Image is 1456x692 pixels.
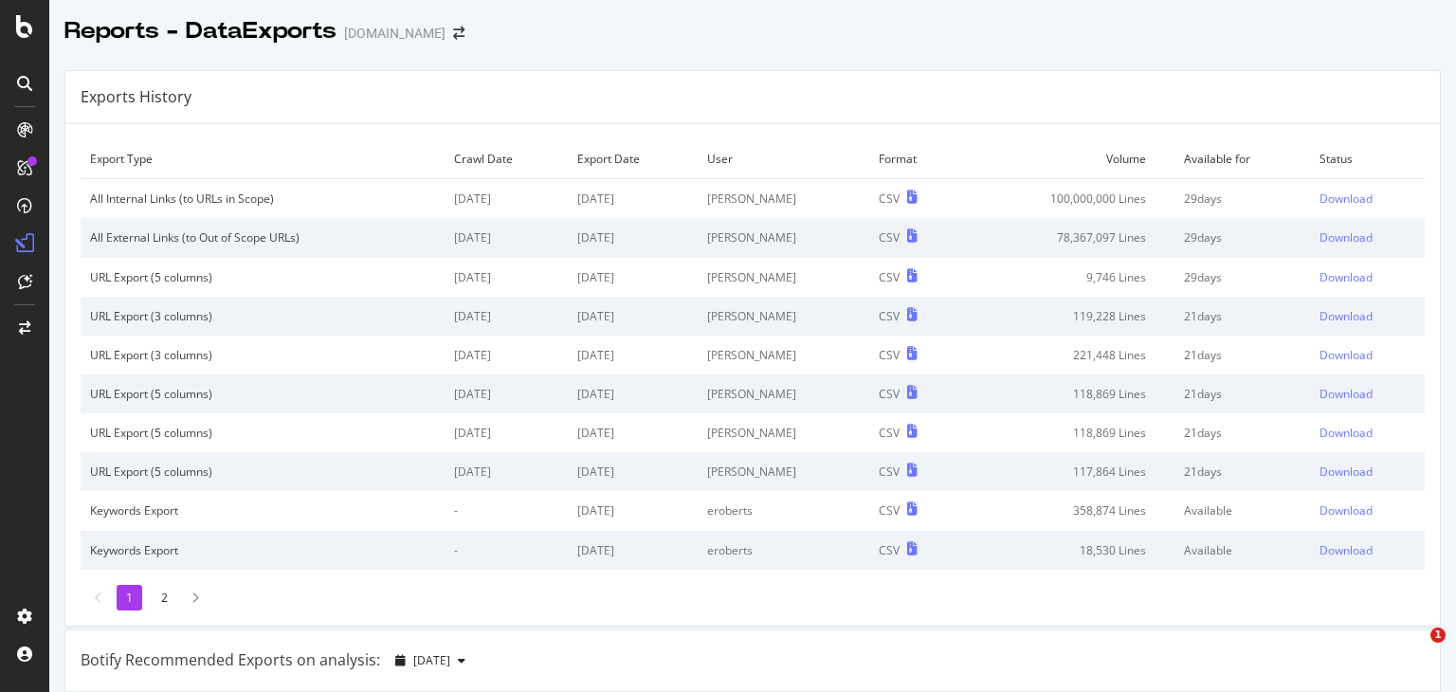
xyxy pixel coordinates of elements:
div: Download [1319,464,1373,480]
td: 117,864 Lines [961,452,1174,491]
td: 100,000,000 Lines [961,179,1174,219]
div: CSV [879,502,900,519]
td: [PERSON_NAME] [698,218,869,257]
td: Volume [961,139,1174,179]
span: 2025 Aug. 22nd [413,652,450,668]
div: CSV [879,425,900,441]
div: Download [1319,308,1373,324]
td: eroberts [698,531,869,570]
td: [DATE] [445,452,569,491]
a: Download [1319,191,1415,207]
div: Keywords Export [90,542,435,558]
div: Download [1319,191,1373,207]
div: Available [1184,542,1301,558]
div: Download [1319,386,1373,402]
td: [DATE] [568,258,698,297]
div: Download [1319,269,1373,285]
td: [PERSON_NAME] [698,297,869,336]
div: URL Export (5 columns) [90,464,435,480]
td: - [445,491,569,530]
div: URL Export (5 columns) [90,425,435,441]
td: 221,448 Lines [961,336,1174,374]
td: [DATE] [445,374,569,413]
td: [DATE] [568,452,698,491]
li: 2 [152,585,177,610]
div: Download [1319,347,1373,363]
iframe: Intercom live chat [1392,628,1437,673]
td: Export Date [568,139,698,179]
div: Download [1319,229,1373,246]
td: 358,874 Lines [961,491,1174,530]
div: [DOMAIN_NAME] [344,24,446,43]
div: Download [1319,542,1373,558]
td: [PERSON_NAME] [698,179,869,219]
td: Available for [1174,139,1310,179]
td: Export Type [81,139,445,179]
div: URL Export (5 columns) [90,269,435,285]
div: arrow-right-arrow-left [453,27,464,40]
td: 29 days [1174,179,1310,219]
td: 18,530 Lines [961,531,1174,570]
td: [PERSON_NAME] [698,452,869,491]
td: 118,869 Lines [961,413,1174,452]
div: Download [1319,502,1373,519]
td: 21 days [1174,374,1310,413]
td: Format [869,139,961,179]
td: [DATE] [568,179,698,219]
div: All External Links (to Out of Scope URLs) [90,229,435,246]
td: [DATE] [445,413,569,452]
a: Download [1319,347,1415,363]
div: CSV [879,308,900,324]
div: Available [1184,502,1301,519]
div: CSV [879,191,900,207]
td: 119,228 Lines [961,297,1174,336]
td: [PERSON_NAME] [698,374,869,413]
td: [DATE] [568,491,698,530]
a: Download [1319,464,1415,480]
a: Download [1319,386,1415,402]
td: [DATE] [568,531,698,570]
td: [DATE] [445,179,569,219]
td: 78,367,097 Lines [961,218,1174,257]
a: Download [1319,425,1415,441]
div: CSV [879,386,900,402]
div: Keywords Export [90,502,435,519]
td: 29 days [1174,218,1310,257]
div: URL Export (3 columns) [90,308,435,324]
td: 21 days [1174,452,1310,491]
td: Crawl Date [445,139,569,179]
td: 29 days [1174,258,1310,297]
a: Download [1319,229,1415,246]
td: [DATE] [445,297,569,336]
td: [DATE] [568,374,698,413]
td: [PERSON_NAME] [698,258,869,297]
td: eroberts [698,491,869,530]
div: All Internal Links (to URLs in Scope) [90,191,435,207]
td: [DATE] [568,336,698,374]
td: 21 days [1174,297,1310,336]
td: [PERSON_NAME] [698,413,869,452]
td: 9,746 Lines [961,258,1174,297]
div: Botify Recommended Exports on analysis: [81,649,380,671]
td: User [698,139,869,179]
td: [DATE] [568,218,698,257]
td: [DATE] [568,413,698,452]
div: CSV [879,347,900,363]
a: Download [1319,308,1415,324]
div: CSV [879,229,900,246]
a: Download [1319,269,1415,285]
td: [DATE] [445,258,569,297]
div: URL Export (3 columns) [90,347,435,363]
div: Exports History [81,86,191,108]
div: CSV [879,464,900,480]
a: Download [1319,502,1415,519]
td: Status [1310,139,1425,179]
button: [DATE] [388,646,473,676]
div: Reports - DataExports [64,15,337,47]
td: 118,869 Lines [961,374,1174,413]
div: Download [1319,425,1373,441]
td: - [445,531,569,570]
td: [PERSON_NAME] [698,336,869,374]
td: 21 days [1174,413,1310,452]
div: CSV [879,542,900,558]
